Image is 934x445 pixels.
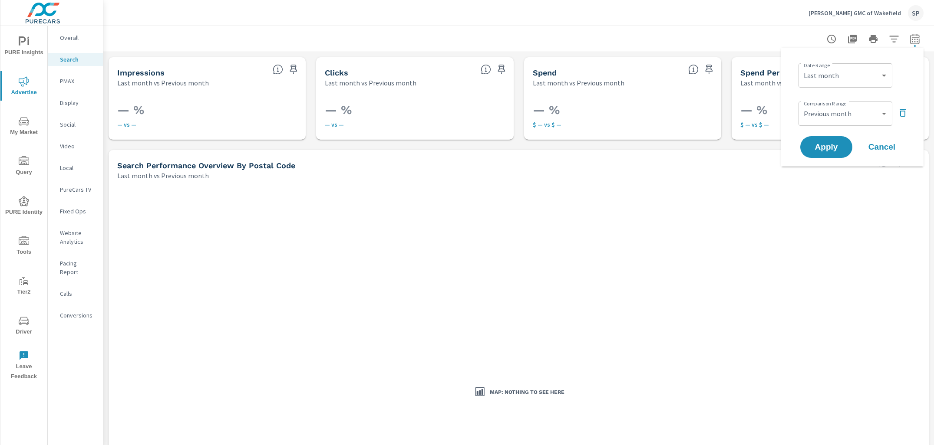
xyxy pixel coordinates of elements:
h3: — % [533,103,713,118]
h5: Impressions [117,68,165,77]
div: Calls [48,287,103,300]
p: Display [60,98,96,107]
div: SP [908,5,924,21]
div: Website Analytics [48,226,103,248]
span: Cancel [865,143,899,151]
h5: Clicks [325,68,348,77]
p: Last month vs Previous month [740,78,832,88]
p: Conversions [60,311,96,320]
span: PURE Identity [3,196,45,217]
span: Apply [809,143,844,151]
div: PureCars TV [48,183,103,196]
span: Advertise [3,76,45,98]
p: Fixed Ops [60,207,96,216]
h3: Map: Nothing to see here [490,388,564,396]
div: Social [48,118,103,131]
h5: Search Performance Overview By Postal Code [117,161,295,170]
span: PURE Insights [3,36,45,58]
div: Video [48,140,103,153]
span: Driver [3,316,45,337]
h3: — % [740,103,920,118]
p: PMAX [60,77,96,85]
div: Display [48,96,103,109]
button: "Export Report to PDF" [844,30,861,48]
div: Conversions [48,309,103,322]
p: Overall [60,33,96,42]
p: $ — vs $ — [740,121,920,128]
div: Overall [48,31,103,44]
p: Video [60,142,96,151]
span: Tier2 [3,276,45,297]
div: Local [48,161,103,174]
p: — vs — [325,121,505,128]
p: Last month vs Previous month [117,78,209,88]
p: Pacing Report [60,259,96,276]
h3: — % [325,103,505,118]
h5: Spend [533,68,557,77]
span: The number of times an ad was clicked by a consumer. [481,64,491,75]
p: Last month vs Previous month [117,170,209,181]
span: The number of times an ad was shown on your behalf. [273,64,283,75]
button: Print Report [865,30,882,48]
button: Select Date Range [906,30,924,48]
button: Cancel [856,136,908,158]
button: Apply [800,136,852,158]
h3: — % [117,103,297,118]
p: [PERSON_NAME] GMC of Wakefield [809,9,901,17]
p: Website Analytics [60,229,96,246]
button: Apply Filters [885,30,903,48]
p: — vs — [117,121,297,128]
h5: Spend Per Unit Sold [740,68,818,77]
div: Fixed Ops [48,205,103,218]
p: Calls [60,289,96,298]
span: Leave Feedback [3,350,45,382]
span: Save this to your personalized report [702,62,716,76]
span: Save this to your personalized report [495,62,508,76]
p: Search [60,55,96,64]
div: Search [48,53,103,66]
span: Tools [3,236,45,257]
p: Last month vs Previous month [533,78,624,88]
div: PMAX [48,75,103,88]
div: Pacing Report [48,257,103,278]
span: The amount of money spent on advertising during the period. [688,64,699,75]
span: Query [3,156,45,177]
span: My Market [3,116,45,137]
p: Social [60,120,96,129]
span: Save this to your personalized report [287,62,300,76]
p: Local [60,164,96,172]
p: Last month vs Previous month [325,78,416,88]
div: nav menu [0,26,47,385]
p: $ — vs $ — [533,121,713,128]
p: PureCars TV [60,185,96,194]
